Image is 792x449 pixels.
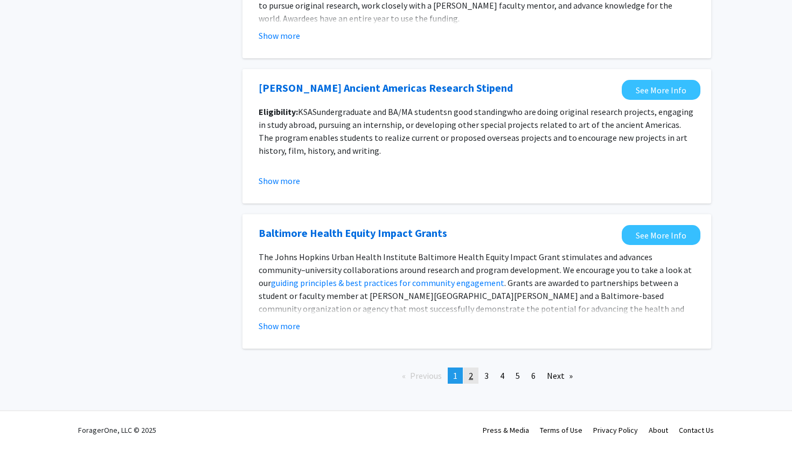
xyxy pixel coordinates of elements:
button: Show more [259,174,300,187]
p: KSAS n good standing [259,105,695,157]
span: The Johns Hopkins Urban Health Institute Baltimore Health Equity Impact Grant stimulates and adva... [259,251,692,288]
span: 5 [516,370,520,381]
a: Next page [541,368,578,384]
span: 1 [453,370,457,381]
a: Contact Us [679,425,714,435]
span: 3 [484,370,489,381]
span: Previous [410,370,442,381]
ul: Pagination [242,368,711,384]
a: About [649,425,668,435]
a: Privacy Policy [593,425,638,435]
a: Opens in a new tab [259,80,513,96]
button: Show more [259,319,300,332]
iframe: Chat [8,400,46,441]
a: Terms of Use [540,425,582,435]
span: undergraduate and BA/MA students [317,106,447,117]
a: guiding principles & best practices for community engagement [271,277,504,288]
button: Show more [259,29,300,42]
a: Opens in a new tab [259,225,447,241]
a: Opens in a new tab [622,80,700,100]
span: 2 [469,370,473,381]
a: Opens in a new tab [622,225,700,245]
div: ForagerOne, LLC © 2025 [78,411,156,449]
span: 6 [531,370,536,381]
strong: Eligibility: [259,106,298,117]
span: 4 [500,370,504,381]
a: Press & Media [483,425,529,435]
